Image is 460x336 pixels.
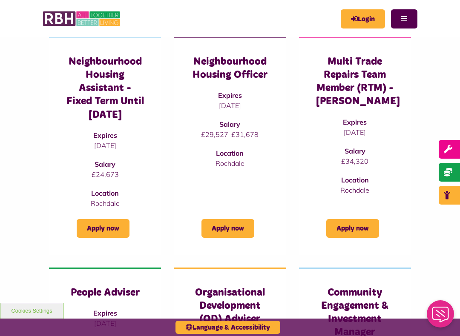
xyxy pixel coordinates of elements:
strong: Location [341,176,369,184]
p: [DATE] [316,127,394,137]
p: Rochdale [191,158,269,168]
strong: Expires [93,309,117,317]
strong: Salary [95,160,115,168]
p: Rochdale [316,185,394,195]
strong: Salary [345,147,365,155]
strong: Location [216,149,244,157]
strong: Expires [218,91,242,100]
h3: Organisational Development (OD) Adviser [191,286,269,326]
a: Apply now [326,219,379,238]
p: [DATE] [191,100,269,111]
strong: Expires [93,131,117,140]
h3: Multi Trade Repairs Team Member (RTM) - [PERSON_NAME] [316,55,394,108]
strong: Salary [219,120,240,128]
a: Apply now [201,219,254,238]
p: [DATE] [66,318,144,328]
p: £34,320 [316,156,394,166]
p: £24,673 [66,169,144,179]
button: Navigation [391,9,417,28]
p: [DATE] [66,140,144,151]
iframe: Netcall Web Assistant for live chat [422,298,460,336]
p: £29,527-£31,678 [191,129,269,140]
a: Apply now [77,219,129,238]
p: Rochdale [66,198,144,208]
img: RBH [43,9,121,29]
a: MyRBH [341,9,385,28]
strong: Location [91,189,119,197]
strong: Expires [343,118,367,126]
button: Language & Accessibility [175,321,280,334]
h3: People Adviser [66,286,144,299]
h3: Neighbourhood Housing Officer [191,55,269,82]
h3: Neighbourhood Housing Assistant - Fixed Term Until [DATE] [66,55,144,122]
